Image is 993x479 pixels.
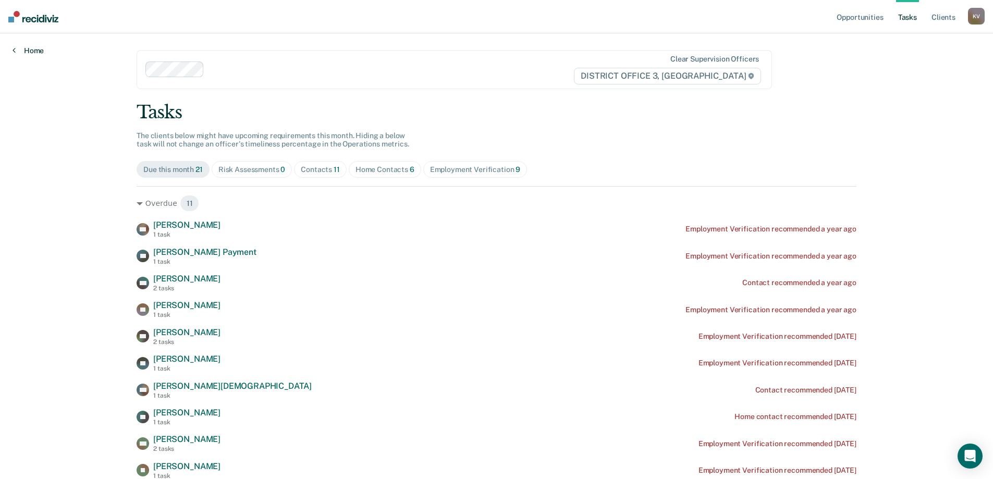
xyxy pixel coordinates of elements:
[153,258,256,265] div: 1 task
[153,300,220,310] span: [PERSON_NAME]
[685,305,856,314] div: Employment Verification recommended a year ago
[153,247,256,257] span: [PERSON_NAME] Payment
[410,165,414,174] span: 6
[685,252,856,261] div: Employment Verification recommended a year ago
[153,220,220,230] span: [PERSON_NAME]
[968,8,985,24] button: KV
[195,165,203,174] span: 21
[153,445,220,452] div: 2 tasks
[153,354,220,364] span: [PERSON_NAME]
[13,46,44,55] a: Home
[698,466,856,475] div: Employment Verification recommended [DATE]
[137,102,856,123] div: Tasks
[968,8,985,24] div: K V
[334,165,340,174] span: 11
[430,165,521,174] div: Employment Verification
[153,338,220,346] div: 2 tasks
[137,131,409,149] span: The clients below might have upcoming requirements this month. Hiding a below task will not chang...
[958,444,983,469] div: Open Intercom Messenger
[301,165,340,174] div: Contacts
[574,68,761,84] span: DISTRICT OFFICE 3, [GEOGRAPHIC_DATA]
[698,359,856,367] div: Employment Verification recommended [DATE]
[153,419,220,426] div: 1 task
[153,381,312,391] span: [PERSON_NAME][DEMOGRAPHIC_DATA]
[153,274,220,284] span: [PERSON_NAME]
[153,327,220,337] span: [PERSON_NAME]
[755,386,856,395] div: Contact recommended [DATE]
[143,165,203,174] div: Due this month
[153,285,220,292] div: 2 tasks
[153,392,312,399] div: 1 task
[153,461,220,471] span: [PERSON_NAME]
[516,165,520,174] span: 9
[137,195,856,212] div: Overdue 11
[180,195,200,212] span: 11
[685,225,856,234] div: Employment Verification recommended a year ago
[153,434,220,444] span: [PERSON_NAME]
[742,278,856,287] div: Contact recommended a year ago
[218,165,286,174] div: Risk Assessments
[698,439,856,448] div: Employment Verification recommended [DATE]
[8,11,58,22] img: Recidiviz
[153,408,220,417] span: [PERSON_NAME]
[355,165,414,174] div: Home Contacts
[153,365,220,372] div: 1 task
[670,55,759,64] div: Clear supervision officers
[734,412,856,421] div: Home contact recommended [DATE]
[153,231,220,238] div: 1 task
[698,332,856,341] div: Employment Verification recommended [DATE]
[153,311,220,318] div: 1 task
[280,165,285,174] span: 0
